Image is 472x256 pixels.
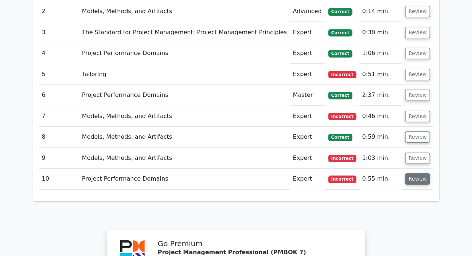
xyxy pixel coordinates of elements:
td: 8 [39,127,79,147]
td: 0:55 min. [359,169,402,189]
td: Master [290,85,325,106]
td: Project Performance Domains [79,43,290,64]
span: Correct [328,134,352,141]
button: Review [405,131,430,143]
td: Models, Methods, and Artifacts [79,127,290,147]
td: The Standard for Project Management: Project Management Principles [79,22,290,43]
span: Incorrect [328,155,356,162]
td: Expert [290,22,325,43]
td: 2:37 min. [359,85,402,106]
td: 0:51 min. [359,64,402,85]
td: Expert [290,127,325,147]
td: Models, Methods, and Artifacts [79,1,290,22]
td: 10 [39,169,79,189]
span: Correct [328,92,352,99]
span: Incorrect [328,176,356,183]
td: Models, Methods, and Artifacts [79,148,290,169]
button: Review [405,48,430,59]
span: Correct [328,50,352,57]
button: Review [405,27,430,38]
button: Review [405,6,430,17]
span: Incorrect [328,113,356,120]
td: Advanced [290,1,325,22]
td: 5 [39,64,79,85]
td: Tailoring [79,64,290,85]
td: 4 [39,43,79,64]
button: Review [405,153,430,164]
td: Expert [290,169,325,189]
td: 6 [39,85,79,106]
td: 2 [39,1,79,22]
td: Expert [290,106,325,127]
button: Review [405,90,430,101]
span: Correct [328,29,352,36]
td: 0:14 min. [359,1,402,22]
td: Project Performance Domains [79,169,290,189]
td: 0:59 min. [359,127,402,147]
td: 3 [39,22,79,43]
span: Correct [328,8,352,15]
td: Project Performance Domains [79,85,290,106]
td: Expert [290,43,325,64]
td: 1:03 min. [359,148,402,169]
td: 1:06 min. [359,43,402,64]
td: Expert [290,64,325,85]
span: Incorrect [328,71,356,78]
td: Expert [290,148,325,169]
td: 0:30 min. [359,22,402,43]
td: 9 [39,148,79,169]
td: Models, Methods, and Artifacts [79,106,290,127]
button: Review [405,69,430,80]
td: 0:46 min. [359,106,402,127]
button: Review [405,111,430,122]
td: 7 [39,106,79,127]
button: Review [405,173,430,185]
